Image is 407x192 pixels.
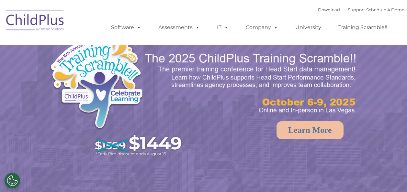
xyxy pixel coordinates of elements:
[289,21,328,34] a: University
[318,7,340,12] a: Download
[4,173,20,189] button: Cookies Settings
[318,7,404,12] font: |
[105,21,148,34] a: Software
[277,121,344,139] a: Learn More
[239,21,285,34] a: Company
[332,21,394,34] a: Training Scramble!!
[3,5,68,37] img: ChildPlus by Procare Solutions
[348,7,365,12] a: Support
[366,7,404,12] a: Schedule A Demo
[152,21,206,34] a: Assessments
[210,21,235,34] a: IT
